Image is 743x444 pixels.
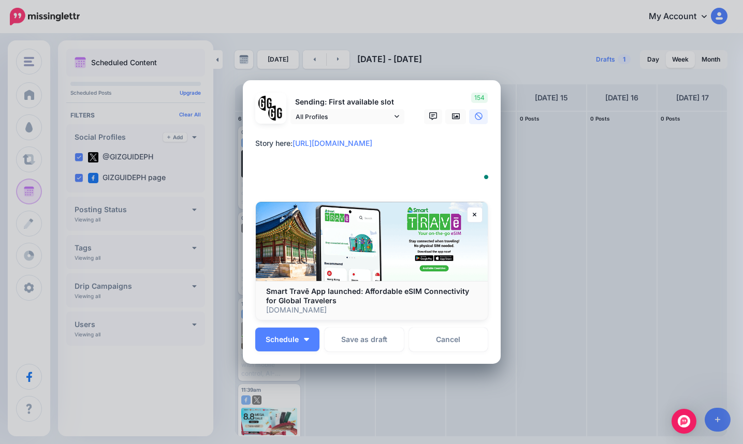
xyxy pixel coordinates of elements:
[256,380,288,404] a: Increment Hour
[672,409,696,434] div: Open Intercom Messenger
[255,328,319,351] button: Schedule
[296,111,392,122] span: All Profiles
[338,405,488,429] p: All unsent social profiles for this post will use this new time.
[266,287,469,305] b: Smart Travē App launched: Affordable eSIM Connectivity for Global Travelers
[293,380,325,404] a: Increment Minute
[409,328,488,351] a: Cancel
[295,406,323,434] span: Pick Minute
[290,96,404,108] p: Sending: First available slot
[304,338,309,341] img: arrow-down-white.png
[255,137,493,187] textarea: To enrich screen reader interactions, please activate Accessibility in Grammarly extension settings
[338,376,488,400] p: Set a time from the left if you'd like to send this post at a specific time.
[325,328,404,351] button: Save as draft
[255,137,493,150] div: Story here:
[471,93,488,103] span: 154
[266,336,299,343] span: Schedule
[258,406,286,434] span: Pick Hour
[258,96,273,111] img: 353459792_649996473822713_4483302954317148903_n-bsa138318.png
[266,305,477,315] p: [DOMAIN_NAME]
[256,202,488,281] img: Smart Travē App launched: Affordable eSIM Connectivity for Global Travelers
[268,106,283,121] img: JT5sWCfR-79925.png
[290,109,404,124] a: All Profiles
[288,405,292,435] td: :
